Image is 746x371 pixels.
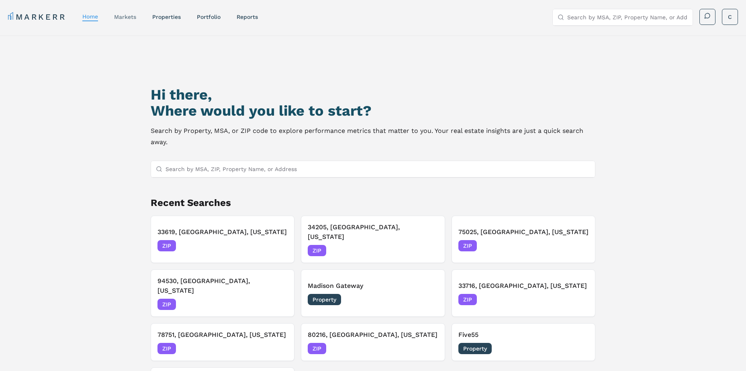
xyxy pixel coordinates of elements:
[308,294,341,305] span: Property
[114,14,136,20] a: markets
[157,299,176,310] span: ZIP
[301,269,445,317] button: Madison GatewayProperty[DATE]
[237,14,258,20] a: reports
[458,330,589,340] h3: Five55
[270,242,288,250] span: [DATE]
[570,344,589,353] span: [DATE]
[458,227,589,237] h3: 75025, [GEOGRAPHIC_DATA], [US_STATE]
[270,344,288,353] span: [DATE]
[8,11,66,22] a: MARKERR
[452,216,596,263] button: 75025, [GEOGRAPHIC_DATA], [US_STATE]ZIP[DATE]
[728,13,732,21] span: C
[308,343,326,354] span: ZIP
[197,14,221,20] a: Portfolio
[157,227,288,237] h3: 33619, [GEOGRAPHIC_DATA], [US_STATE]
[157,240,176,251] span: ZIP
[308,222,438,242] h3: 34205, [GEOGRAPHIC_DATA], [US_STATE]
[567,9,688,25] input: Search by MSA, ZIP, Property Name, or Address
[82,13,98,20] a: home
[151,196,596,209] h2: Recent Searches
[157,276,288,296] h3: 94530, [GEOGRAPHIC_DATA], [US_STATE]
[420,296,438,304] span: [DATE]
[151,103,596,119] h2: Where would you like to start?
[452,269,596,317] button: 33716, [GEOGRAPHIC_DATA], [US_STATE]ZIP[DATE]
[458,281,589,291] h3: 33716, [GEOGRAPHIC_DATA], [US_STATE]
[420,344,438,353] span: [DATE]
[570,296,589,304] span: [DATE]
[301,323,445,361] button: 80216, [GEOGRAPHIC_DATA], [US_STATE]ZIP[DATE]
[308,245,326,256] span: ZIP
[270,300,288,308] span: [DATE]
[458,343,492,354] span: Property
[458,294,477,305] span: ZIP
[458,240,477,251] span: ZIP
[166,161,591,177] input: Search by MSA, ZIP, Property Name, or Address
[452,323,596,361] button: Five55Property[DATE]
[151,125,596,148] p: Search by Property, MSA, or ZIP code to explore performance metrics that matter to you. Your real...
[420,247,438,255] span: [DATE]
[308,281,438,291] h3: Madison Gateway
[151,323,295,361] button: 78751, [GEOGRAPHIC_DATA], [US_STATE]ZIP[DATE]
[151,216,295,263] button: 33619, [GEOGRAPHIC_DATA], [US_STATE]ZIP[DATE]
[151,269,295,317] button: 94530, [GEOGRAPHIC_DATA], [US_STATE]ZIP[DATE]
[157,343,176,354] span: ZIP
[151,87,596,103] h1: Hi there,
[570,242,589,250] span: [DATE]
[301,216,445,263] button: 34205, [GEOGRAPHIC_DATA], [US_STATE]ZIP[DATE]
[308,330,438,340] h3: 80216, [GEOGRAPHIC_DATA], [US_STATE]
[152,14,181,20] a: properties
[722,9,738,25] button: C
[157,330,288,340] h3: 78751, [GEOGRAPHIC_DATA], [US_STATE]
